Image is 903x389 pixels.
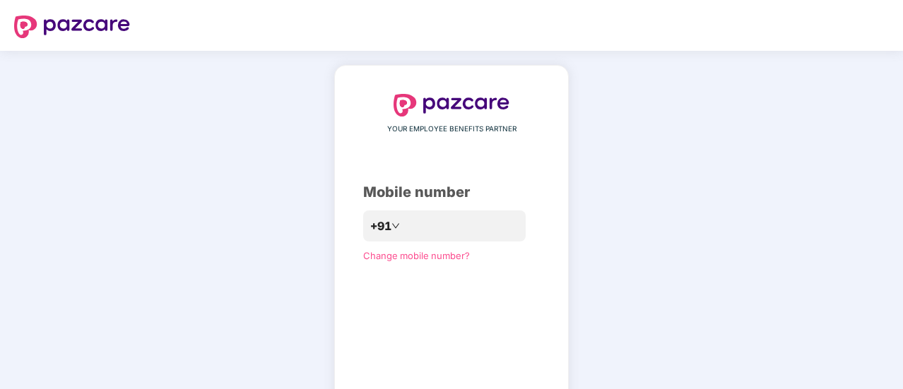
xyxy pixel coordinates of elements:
[370,217,391,235] span: +91
[14,16,130,38] img: logo
[394,94,509,116] img: logo
[387,124,517,135] span: YOUR EMPLOYEE BENEFITS PARTNER
[363,181,540,203] div: Mobile number
[363,250,470,261] a: Change mobile number?
[391,222,400,230] span: down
